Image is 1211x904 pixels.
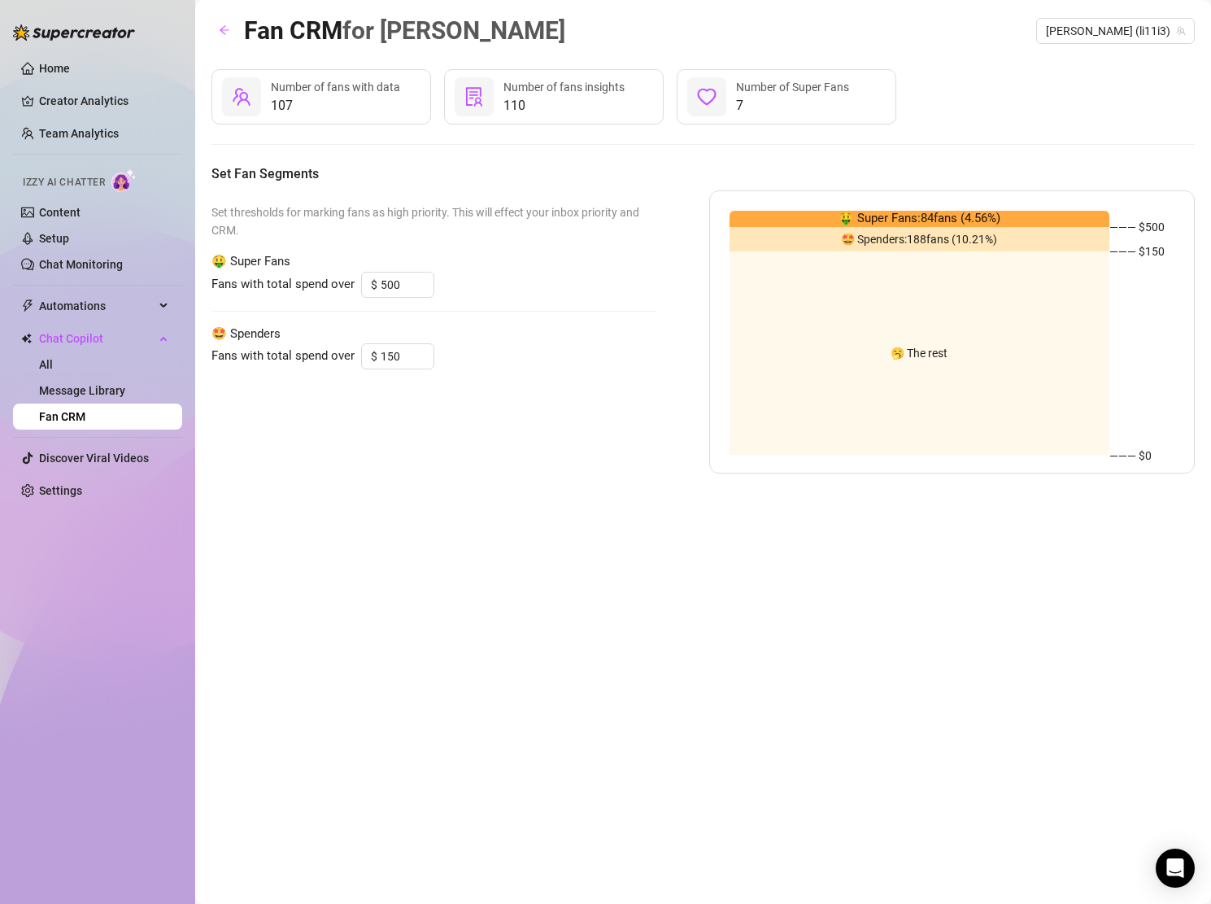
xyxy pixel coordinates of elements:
[39,62,70,75] a: Home
[839,209,1000,229] span: 🤑 Super Fans: 84 fans ( 4.56 %)
[271,96,400,116] span: 107
[39,206,81,219] a: Content
[219,24,230,36] span: arrow-left
[381,273,433,297] input: 500
[503,96,625,116] span: 110
[211,347,355,366] span: Fans with total spend over
[39,232,69,245] a: Setup
[39,127,119,140] a: Team Analytics
[1176,26,1186,36] span: team
[211,203,657,239] span: Set thresholds for marking fans as high priority. This will effect your inbox priority and CRM.
[23,175,105,190] span: Izzy AI Chatter
[39,258,123,271] a: Chat Monitoring
[39,325,155,352] span: Chat Copilot
[1156,849,1195,888] div: Open Intercom Messenger
[39,358,53,371] a: All
[342,16,565,45] span: for [PERSON_NAME]
[21,333,32,344] img: Chat Copilot
[736,96,849,116] span: 7
[39,293,155,319] span: Automations
[211,275,355,295] span: Fans with total spend over
[39,484,82,497] a: Settings
[1046,19,1185,43] span: Lillie (li11i3)
[464,87,484,107] span: solution
[211,252,657,272] span: 🤑 Super Fans
[697,87,717,107] span: heart
[211,325,657,344] span: 🤩 Spenders
[39,410,85,423] a: Fan CRM
[503,81,625,94] span: Number of fans insights
[232,87,251,107] span: team
[244,11,565,50] article: Fan CRM
[736,81,849,94] span: Number of Super Fans
[39,88,169,114] a: Creator Analytics
[21,299,34,312] span: thunderbolt
[211,164,1195,184] h5: Set Fan Segments
[111,168,137,192] img: AI Chatter
[381,344,433,369] input: 150
[39,384,125,397] a: Message Library
[39,452,149,465] a: Discover Viral Videos
[13,24,135,41] img: logo-BBDzfeDw.svg
[271,81,400,94] span: Number of fans with data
